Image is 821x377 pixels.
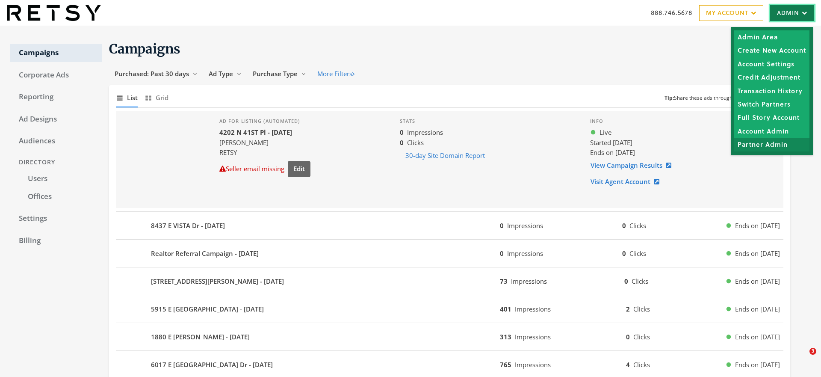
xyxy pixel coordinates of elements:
[407,138,424,147] span: Clicks
[632,277,648,285] span: Clicks
[515,332,551,341] span: Impressions
[624,277,628,285] b: 0
[664,94,674,101] b: Tip:
[407,128,443,137] span: Impressions
[10,210,102,228] a: Settings
[10,132,102,150] a: Audiences
[156,93,168,103] span: Grid
[151,221,225,231] b: 8437 E VISTA Dr - [DATE]
[507,221,543,230] span: Impressions
[116,271,783,291] button: [STREET_ADDRESS][PERSON_NAME] - [DATE]73Impressions0ClicksEnds on [DATE]
[400,128,404,137] b: 0
[151,304,264,314] b: 5915 E [GEOGRAPHIC_DATA] - [DATE]
[500,277,508,285] b: 73
[400,148,490,163] button: 30-day Site Domain Report
[590,138,763,148] div: Started [DATE]
[590,174,665,190] a: Visit Agent Account
[219,138,310,148] div: [PERSON_NAME]
[590,157,677,173] a: View Campaign Results
[735,221,780,231] span: Ends on [DATE]
[590,148,635,157] span: Ends on [DATE]
[735,360,780,370] span: Ends on [DATE]
[312,66,360,82] button: More Filters
[626,360,630,369] b: 4
[664,94,749,102] small: Share these ads through a CSV.
[10,154,102,170] div: Directory
[629,249,646,258] span: Clicks
[116,215,783,236] button: 8437 E VISTA Dr - [DATE]0Impressions0ClicksEnds on [DATE]
[735,276,780,286] span: Ends on [DATE]
[151,276,284,286] b: [STREET_ADDRESS][PERSON_NAME] - [DATE]
[734,44,809,57] a: Create New Account
[734,57,809,70] a: Account Settings
[515,305,551,313] span: Impressions
[116,243,783,264] button: Realtor Referral Campaign - [DATE]0Impressions0ClicksEnds on [DATE]
[734,138,809,151] a: Partner Admin
[735,332,780,342] span: Ends on [DATE]
[629,221,646,230] span: Clicks
[151,249,259,258] b: Realtor Referral Campaign - [DATE]
[19,170,102,188] a: Users
[626,305,630,313] b: 2
[400,118,576,124] h4: Stats
[400,138,404,147] b: 0
[734,30,809,44] a: Admin Area
[116,89,138,107] button: List
[500,249,504,258] b: 0
[116,299,783,319] button: 5915 E [GEOGRAPHIC_DATA] - [DATE]401Impressions2ClicksEnds on [DATE]
[253,69,298,78] span: Purchase Type
[10,110,102,128] a: Ad Designs
[219,164,284,174] div: Seller email missing
[511,277,547,285] span: Impressions
[500,332,511,341] b: 313
[19,188,102,206] a: Offices
[116,354,783,375] button: 6017 E [GEOGRAPHIC_DATA] Dr - [DATE]765Impressions4ClicksEnds on [DATE]
[10,88,102,106] a: Reporting
[115,69,189,78] span: Purchased: Past 30 days
[288,161,310,177] button: Edit
[109,66,203,82] button: Purchased: Past 30 days
[500,360,511,369] b: 765
[507,249,543,258] span: Impressions
[633,332,650,341] span: Clicks
[116,327,783,347] button: 1880 E [PERSON_NAME] - [DATE]313Impressions0ClicksEnds on [DATE]
[500,305,511,313] b: 401
[515,360,551,369] span: Impressions
[10,232,102,250] a: Billing
[734,111,809,124] a: Full Story Account
[633,360,650,369] span: Clicks
[247,66,312,82] button: Purchase Type
[809,348,816,355] span: 3
[792,348,812,368] iframe: Intercom live chat
[600,128,611,137] span: Live
[10,44,102,62] a: Campaigns
[10,66,102,84] a: Corporate Ads
[203,66,247,82] button: Ad Type
[734,84,809,97] a: Transaction History
[699,5,763,21] a: My Account
[145,89,168,107] button: Grid
[151,360,273,370] b: 6017 E [GEOGRAPHIC_DATA] Dr - [DATE]
[622,221,626,230] b: 0
[734,97,809,110] a: Switch Partners
[219,128,292,137] b: 4202 N 41ST Pl - [DATE]
[151,332,250,342] b: 1880 E [PERSON_NAME] - [DATE]
[219,148,310,157] div: RETSY
[735,304,780,314] span: Ends on [DATE]
[209,69,233,78] span: Ad Type
[127,93,138,103] span: List
[219,118,310,124] h4: Ad for listing (automated)
[622,249,626,258] b: 0
[500,221,504,230] b: 0
[651,8,692,17] a: 888.746.5678
[590,118,763,124] h4: Info
[735,249,780,258] span: Ends on [DATE]
[734,71,809,84] a: Credit Adjustment
[626,332,630,341] b: 0
[633,305,650,313] span: Clicks
[7,5,101,21] img: Adwerx
[770,5,814,21] a: Admin
[734,124,809,137] a: Account Admin
[109,41,180,57] span: Campaigns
